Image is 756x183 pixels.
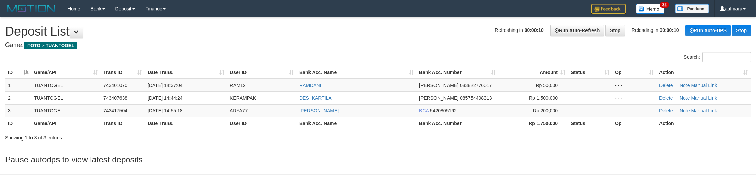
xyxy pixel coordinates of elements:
[5,3,57,14] img: MOTION_logo.png
[675,4,709,13] img: panduan.png
[605,25,625,36] a: Stop
[416,66,499,79] th: Bank Acc. Number: activate to sort column ascending
[419,108,429,113] span: BCA
[5,66,31,79] th: ID: activate to sort column descending
[632,27,679,33] span: Reloading in:
[5,79,31,92] td: 1
[691,95,717,101] a: Manual Link
[691,108,717,113] a: Manual Link
[460,83,492,88] span: Copy 083822776017 to clipboard
[5,25,751,38] h1: Deposit List
[568,117,612,130] th: Status
[227,117,297,130] th: User ID
[148,95,182,101] span: [DATE] 14:44:24
[691,83,717,88] a: Manual Link
[5,117,31,130] th: ID
[460,95,492,101] span: Copy 085754408313 to clipboard
[656,66,751,79] th: Action: activate to sort column ascending
[419,83,458,88] span: [PERSON_NAME]
[525,27,544,33] strong: 00:00:10
[31,117,101,130] th: Game/API
[227,66,297,79] th: User ID: activate to sort column ascending
[659,95,673,101] a: Delete
[297,66,416,79] th: Bank Acc. Name: activate to sort column ascending
[659,83,673,88] a: Delete
[612,91,656,104] td: - - -
[103,108,127,113] span: 743417504
[101,66,145,79] th: Trans ID: activate to sort column ascending
[659,108,673,113] a: Delete
[732,25,751,36] a: Stop
[612,117,656,130] th: Op
[148,83,182,88] span: [DATE] 14:37:04
[103,83,127,88] span: 743401070
[5,155,751,164] h3: Pause autodps to view latest deposits
[550,25,604,36] a: Run Auto-Refresh
[430,108,457,113] span: Copy 5420805162 to clipboard
[5,91,31,104] td: 2
[230,83,246,88] span: RAM12
[656,117,751,130] th: Action
[31,66,101,79] th: Game/API: activate to sort column ascending
[31,104,101,117] td: TUANTOGEL
[660,2,669,8] span: 32
[145,117,227,130] th: Date Trans.
[684,52,751,62] label: Search:
[499,117,568,130] th: Rp 1.750.000
[148,108,182,113] span: [DATE] 14:55:18
[535,83,558,88] span: Rp 50,000
[529,95,558,101] span: Rp 1,500,000
[685,25,731,36] a: Run Auto-DPS
[299,95,332,101] a: DESI KARTILA
[591,4,626,14] img: Feedback.jpg
[416,117,499,130] th: Bank Acc. Number
[612,104,656,117] td: - - -
[230,108,248,113] span: ARYA77
[297,117,416,130] th: Bank Acc. Name
[299,108,339,113] a: [PERSON_NAME]
[5,42,751,49] h4: Game:
[680,83,690,88] a: Note
[145,66,227,79] th: Date Trans.: activate to sort column ascending
[568,66,612,79] th: Status: activate to sort column ascending
[299,83,322,88] a: RAMDANI
[101,117,145,130] th: Trans ID
[499,66,568,79] th: Amount: activate to sort column ascending
[31,91,101,104] td: TUANTOGEL
[103,95,127,101] span: 743407638
[660,27,679,33] strong: 00:00:10
[702,52,751,62] input: Search:
[24,42,77,49] span: ITOTO > TUANTOGEL
[636,4,665,14] img: Button%20Memo.svg
[612,79,656,92] td: - - -
[5,104,31,117] td: 3
[533,108,558,113] span: Rp 200,000
[31,79,101,92] td: TUANTOGEL
[419,95,458,101] span: [PERSON_NAME]
[680,108,690,113] a: Note
[5,132,310,141] div: Showing 1 to 3 of 3 entries
[612,66,656,79] th: Op: activate to sort column ascending
[680,95,690,101] a: Note
[230,95,256,101] span: KERAMPAK
[495,27,543,33] span: Refreshing in:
